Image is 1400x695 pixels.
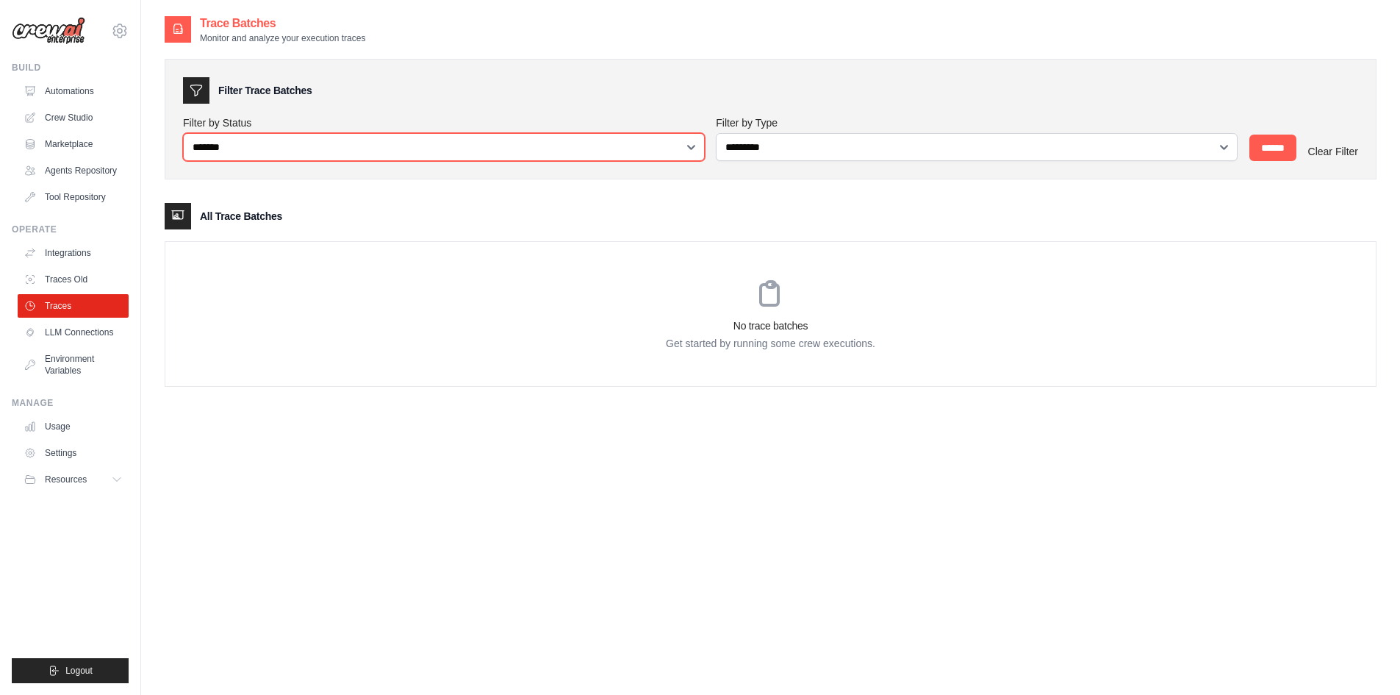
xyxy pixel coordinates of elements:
[18,321,129,344] a: LLM Connections
[200,15,365,32] h2: Trace Batches
[18,79,129,103] a: Automations
[18,347,129,382] a: Environment Variables
[12,397,129,409] div: Manage
[12,62,129,74] div: Build
[12,17,85,45] img: Logo
[18,268,129,291] a: Traces Old
[18,468,129,491] button: Resources
[165,318,1376,333] h3: No trace batches
[18,241,129,265] a: Integrations
[18,441,129,465] a: Settings
[18,106,129,129] a: Crew Studio
[200,32,365,44] p: Monitor and analyze your execution traces
[183,115,704,130] label: Filter by Status
[18,159,129,182] a: Agents Repository
[18,415,129,438] a: Usage
[218,83,312,98] h3: Filter Trace Batches
[18,185,129,209] a: Tool Repository
[45,474,87,485] span: Resources
[18,132,129,156] a: Marketplace
[12,224,129,235] div: Operate
[65,665,93,677] span: Logout
[12,658,129,683] button: Logout
[18,294,129,318] a: Traces
[716,115,1237,130] label: Filter by Type
[200,209,282,224] h3: All Trace Batches
[1308,146,1358,157] a: Clear Filter
[165,336,1376,351] p: Get started by running some crew executions.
